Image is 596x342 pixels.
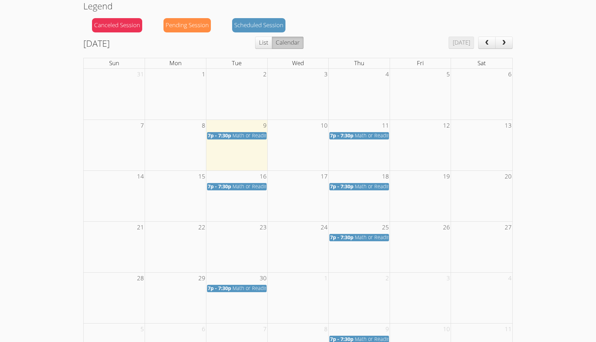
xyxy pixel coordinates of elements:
[504,120,512,131] span: 13
[259,273,267,284] span: 30
[449,37,474,49] button: [DATE]
[446,69,451,80] span: 5
[504,222,512,233] span: 27
[320,171,328,182] span: 17
[136,171,145,182] span: 14
[198,171,206,182] span: 15
[262,69,267,80] span: 2
[140,324,145,335] span: 5
[320,120,328,131] span: 10
[330,183,353,190] span: 7p - 7:30p
[272,37,304,49] button: Calendar
[381,171,390,182] span: 18
[355,132,393,139] span: Math or Reading
[208,285,231,291] span: 7p - 7:30p
[262,120,267,131] span: 9
[201,69,206,80] span: 1
[201,120,206,131] span: 8
[140,120,145,131] span: 7
[355,234,393,241] span: Math or Reading
[381,222,390,233] span: 25
[207,183,267,190] a: 7p - 7:30p Math or Reading
[255,37,272,49] button: List
[320,222,328,233] span: 24
[329,234,389,241] a: 7p - 7:30p Math or Reading
[442,120,451,131] span: 12
[330,132,353,139] span: 7p - 7:30p
[385,273,390,284] span: 2
[442,222,451,233] span: 26
[83,37,110,50] h2: [DATE]
[385,69,390,80] span: 4
[136,69,145,80] span: 31
[232,59,242,67] span: Tue
[259,171,267,182] span: 16
[169,59,182,67] span: Mon
[232,285,271,291] span: Math or Reading
[323,69,328,80] span: 3
[355,183,393,190] span: Math or Reading
[198,222,206,233] span: 22
[354,59,364,67] span: Thu
[262,324,267,335] span: 7
[381,120,390,131] span: 11
[446,273,451,284] span: 3
[232,18,285,32] div: Scheduled Session
[495,37,513,49] button: next
[92,18,142,32] div: Canceled Session
[207,132,267,139] a: 7p - 7:30p Math or Reading
[442,324,451,335] span: 10
[477,59,486,67] span: Sat
[232,132,271,139] span: Math or Reading
[478,37,496,49] button: prev
[201,324,206,335] span: 6
[507,273,512,284] span: 4
[259,222,267,233] span: 23
[330,234,353,241] span: 7p - 7:30p
[507,69,512,80] span: 6
[329,183,389,190] a: 7p - 7:30p Math or Reading
[323,273,328,284] span: 1
[198,273,206,284] span: 29
[136,222,145,233] span: 21
[329,132,389,139] a: 7p - 7:30p Math or Reading
[385,324,390,335] span: 9
[136,273,145,284] span: 28
[232,183,271,190] span: Math or Reading
[207,285,267,292] a: 7p - 7:30p Math or Reading
[504,171,512,182] span: 20
[292,59,304,67] span: Wed
[417,59,424,67] span: Fri
[504,324,512,335] span: 11
[323,324,328,335] span: 8
[208,183,231,190] span: 7p - 7:30p
[109,59,119,67] span: Sun
[442,171,451,182] span: 19
[208,132,231,139] span: 7p - 7:30p
[163,18,211,32] div: Pending Session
